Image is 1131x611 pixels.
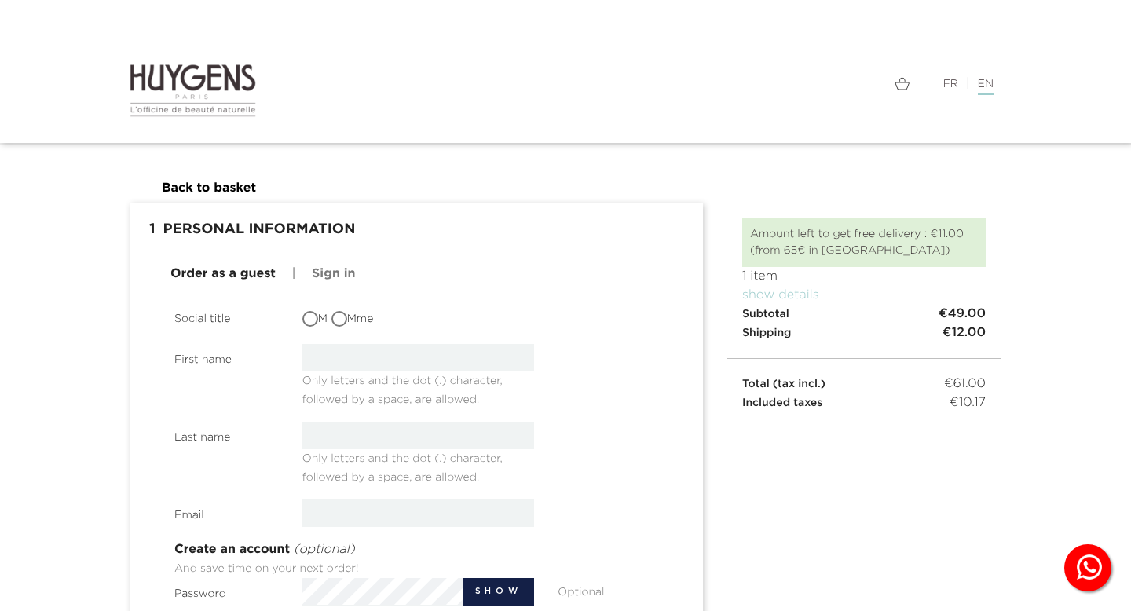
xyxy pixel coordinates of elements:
[939,305,986,324] span: €49.00
[174,543,290,556] span: Create an account
[463,578,535,606] button: Show
[302,447,503,483] span: Only letters and the dot (.) character, followed by a space, are allowed.
[163,499,291,524] label: Email
[163,578,291,602] label: Password
[742,309,789,320] span: Subtotal
[302,311,328,327] label: M
[742,379,825,390] span: Total (tax incl.)
[163,303,291,327] label: Social title
[577,75,1001,93] div: |
[141,214,691,246] h1: Personal Information
[950,393,986,412] span: €10.17
[141,214,163,246] span: 1
[942,324,986,342] span: €12.00
[742,267,986,286] p: 1 item
[742,289,819,302] a: show details
[750,229,964,256] span: Amount left to get free delivery : €11.00 (from 65€ in [GEOGRAPHIC_DATA])
[162,182,256,195] a: Back to basket
[170,265,276,284] a: Order as a guest
[174,563,358,574] span: And save time on your next order!
[331,311,374,327] label: Mme
[294,543,355,556] span: (optional)
[546,578,674,601] div: Optional
[130,63,256,118] img: Huygens logo
[292,268,296,280] span: |
[944,375,986,393] span: €61.00
[163,422,291,446] label: Last name
[163,344,291,368] label: First name
[302,369,503,405] span: Only letters and the dot (.) character, followed by a space, are allowed.
[312,265,355,284] a: Sign in
[742,327,791,338] span: Shipping
[742,397,822,408] span: Included taxes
